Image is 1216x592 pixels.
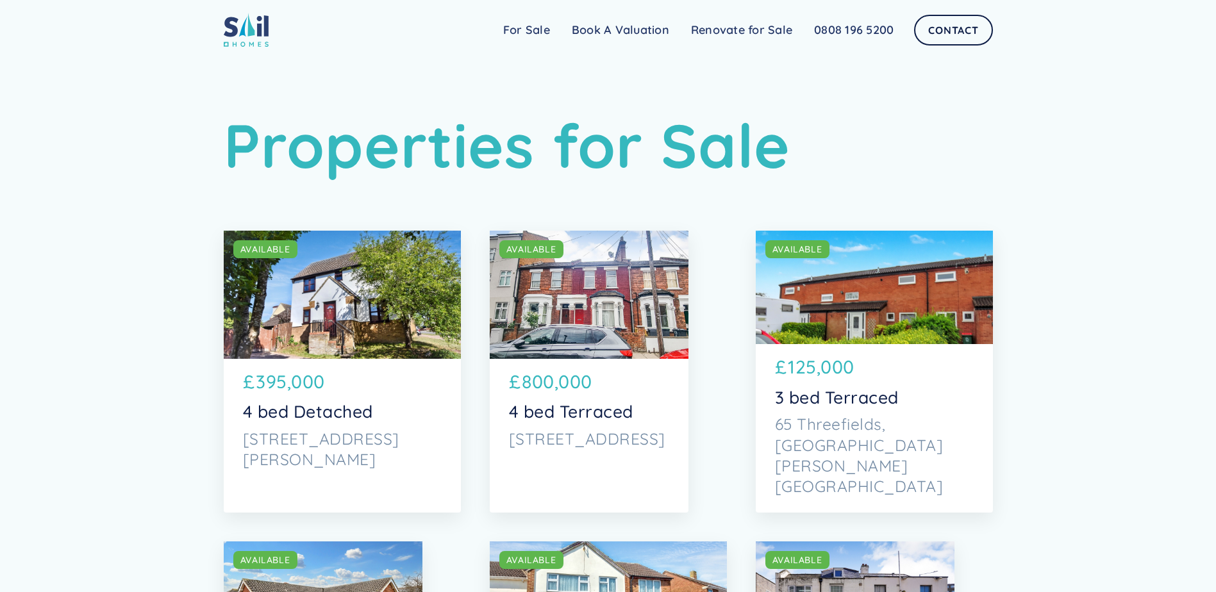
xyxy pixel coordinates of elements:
p: £ [509,368,521,396]
p: [STREET_ADDRESS] [509,429,669,449]
a: AVAILABLE£125,0003 bed Terraced65 Threefields, [GEOGRAPHIC_DATA][PERSON_NAME][GEOGRAPHIC_DATA] [756,231,993,513]
div: AVAILABLE [772,554,822,566]
div: AVAILABLE [506,243,556,256]
p: £ [243,368,255,396]
a: 0808 196 5200 [803,17,904,43]
div: AVAILABLE [240,554,290,566]
p: 3 bed Terraced [775,388,974,408]
p: 65 Threefields, [GEOGRAPHIC_DATA][PERSON_NAME][GEOGRAPHIC_DATA] [775,414,974,496]
a: AVAILABLE£800,0004 bed Terraced[STREET_ADDRESS] [490,231,688,513]
p: 125,000 [788,354,854,381]
a: Contact [914,15,992,45]
p: £ [775,354,787,381]
a: Book A Valuation [561,17,680,43]
p: 4 bed Terraced [509,402,669,422]
a: AVAILABLE£395,0004 bed Detached[STREET_ADDRESS][PERSON_NAME] [224,231,461,513]
div: AVAILABLE [240,243,290,256]
p: [STREET_ADDRESS][PERSON_NAME] [243,429,442,470]
a: For Sale [492,17,561,43]
a: Renovate for Sale [680,17,803,43]
div: AVAILABLE [506,554,556,566]
p: 395,000 [256,368,325,396]
img: sail home logo colored [224,13,269,47]
p: 4 bed Detached [243,402,442,422]
div: AVAILABLE [772,243,822,256]
p: 800,000 [522,368,592,396]
h1: Properties for Sale [224,109,993,182]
